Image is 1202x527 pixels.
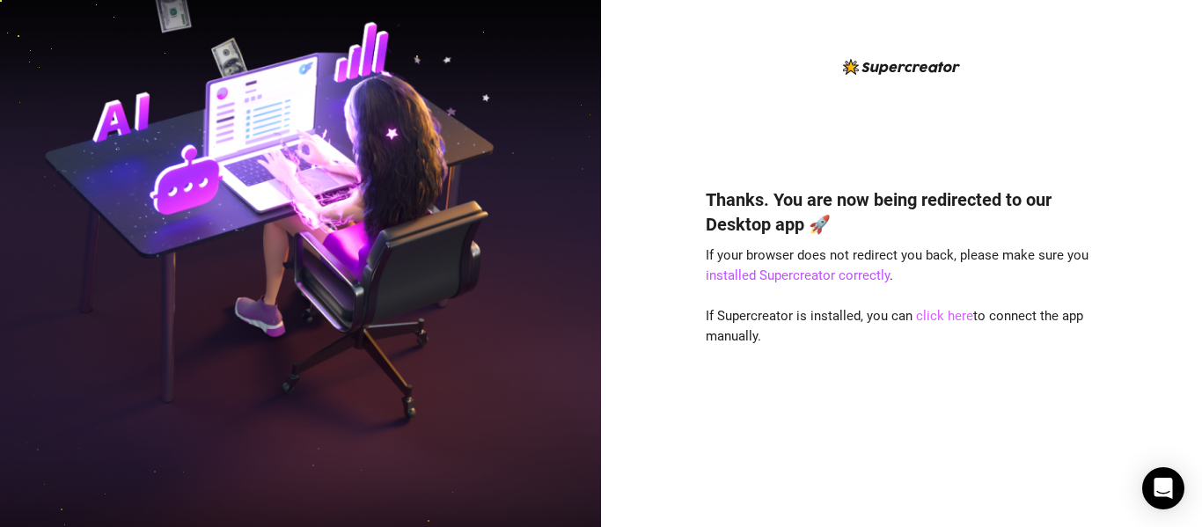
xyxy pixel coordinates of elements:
[706,308,1083,345] span: If Supercreator is installed, you can to connect the app manually.
[843,59,960,75] img: logo-BBDzfeDw.svg
[916,308,973,324] a: click here
[706,267,890,283] a: installed Supercreator correctly
[1142,467,1184,509] div: Open Intercom Messenger
[706,187,1098,237] h4: Thanks. You are now being redirected to our Desktop app 🚀
[706,247,1088,284] span: If your browser does not redirect you back, please make sure you .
